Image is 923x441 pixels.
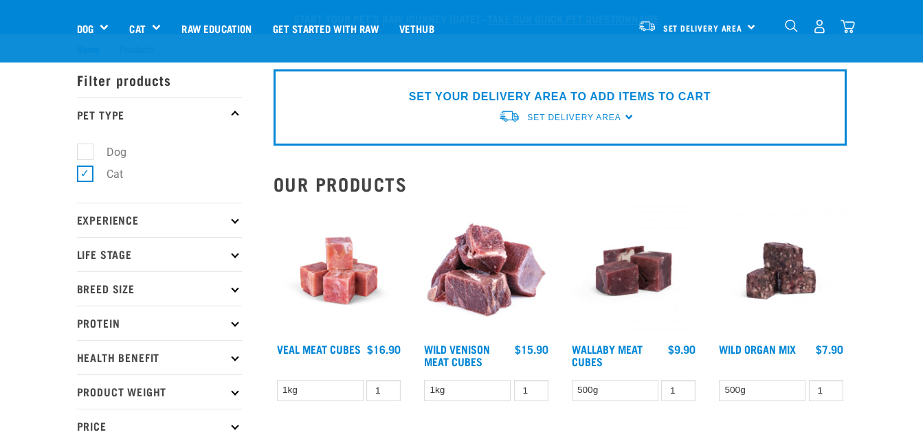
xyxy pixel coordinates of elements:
div: $16.90 [367,343,401,355]
p: Health Benefit [77,340,242,374]
p: Pet Type [77,97,242,131]
input: 1 [514,380,548,401]
p: Protein [77,306,242,340]
span: Set Delivery Area [527,113,621,122]
p: Filter products [77,63,242,97]
img: home-icon@2x.png [841,19,855,34]
div: $7.90 [816,343,843,355]
a: Wild Organ Mix [719,346,796,352]
label: Dog [85,144,132,161]
a: Veal Meat Cubes [277,346,361,352]
span: Set Delivery Area [663,25,743,30]
img: Wild Organ Mix [715,205,847,337]
div: $15.90 [515,343,548,355]
a: Vethub [389,1,445,56]
a: Wallaby Meat Cubes [572,346,643,364]
a: Wild Venison Meat Cubes [424,346,490,364]
a: Dog [77,21,93,36]
p: Breed Size [77,271,242,306]
input: 1 [366,380,401,401]
div: $9.90 [668,343,696,355]
h2: Our Products [274,173,847,194]
img: home-icon-1@2x.png [785,19,798,32]
a: Get started with Raw [263,1,389,56]
img: Wallaby Meat Cubes [568,205,700,337]
input: 1 [661,380,696,401]
p: SET YOUR DELIVERY AREA TO ADD ITEMS TO CART [409,89,711,105]
img: 1181 Wild Venison Meat Cubes Boneless 01 [421,205,552,337]
p: Experience [77,203,242,237]
img: van-moving.png [498,109,520,124]
img: user.png [812,19,827,34]
label: Cat [85,166,129,183]
a: Raw Education [171,1,262,56]
img: van-moving.png [638,20,656,32]
img: Veal Meat Cubes8454 [274,205,405,337]
a: Cat [129,21,145,36]
p: Life Stage [77,237,242,271]
p: Product Weight [77,374,242,409]
input: 1 [809,380,843,401]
